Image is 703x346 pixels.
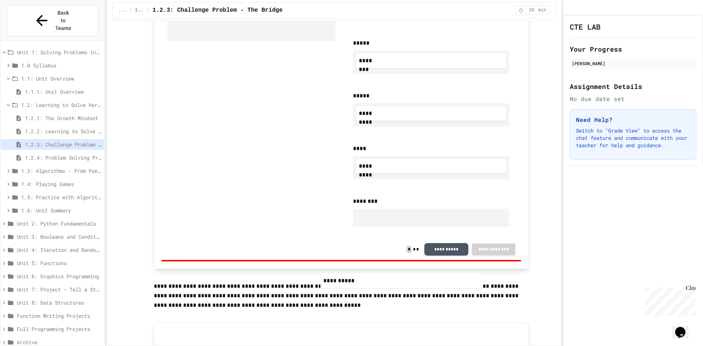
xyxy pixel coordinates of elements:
[672,317,696,339] iframe: chat widget
[17,325,101,333] span: Full Programming Projects
[17,286,101,293] span: Unit 7: Project - Tell a Story
[21,207,101,214] span: 1.6: Unit Summary
[17,299,101,306] span: Unit 8: Data Structures
[642,285,696,316] iframe: chat widget
[21,180,101,188] span: 1.4: Playing Games
[153,6,283,15] span: 1.2.3: Challenge Problem - The Bridge
[21,75,101,82] span: 1.1: Unit Overview
[147,7,149,13] span: /
[119,7,127,13] span: ...
[17,220,101,227] span: Unit 2: Python Fundamentals
[21,101,101,109] span: 1.2: Learning to Solve Hard Problems
[576,115,690,124] h3: Need Help?
[570,22,600,32] h1: CTE LAB
[576,127,690,149] p: Switch to "Grade View" to access the chat feature and communicate with your teacher for help and ...
[17,246,101,254] span: Unit 4: Iteration and Random Numbers
[17,259,101,267] span: Unit 5: Functions
[570,81,696,92] h2: Assignment Details
[25,114,101,122] span: 1.2.1: The Growth Mindset
[538,7,546,13] span: min
[17,338,101,346] span: Archive
[570,94,696,103] div: No due date set
[17,48,101,56] span: Unit 1: Solving Problems in Computer Science
[17,233,101,241] span: Unit 3: Booleans and Conditionals
[570,44,696,54] h2: Your Progress
[3,3,51,46] div: Chat with us now!Close
[7,5,98,36] button: Back to Teams
[21,167,101,175] span: 1.3: Algorithms - from Pseudocode to Flowcharts
[21,193,101,201] span: 1.5: Practice with Algorithms
[25,127,101,135] span: 1.2.2: Learning to Solve Hard Problems
[25,154,101,161] span: 1.2.4: Problem Solving Practice
[135,7,144,13] span: 1.2: Learning to Solve Hard Problems
[17,312,101,320] span: Function Writing Projects
[129,7,132,13] span: /
[21,62,101,69] span: 1.0 Syllabus
[25,88,101,96] span: 1.1.1: Unit Overview
[526,7,538,13] span: 20
[572,60,694,67] div: [PERSON_NAME]
[55,9,72,32] span: Back to Teams
[17,272,101,280] span: Unit 6: Graphics Programming
[25,141,101,148] span: 1.2.3: Challenge Problem - The Bridge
